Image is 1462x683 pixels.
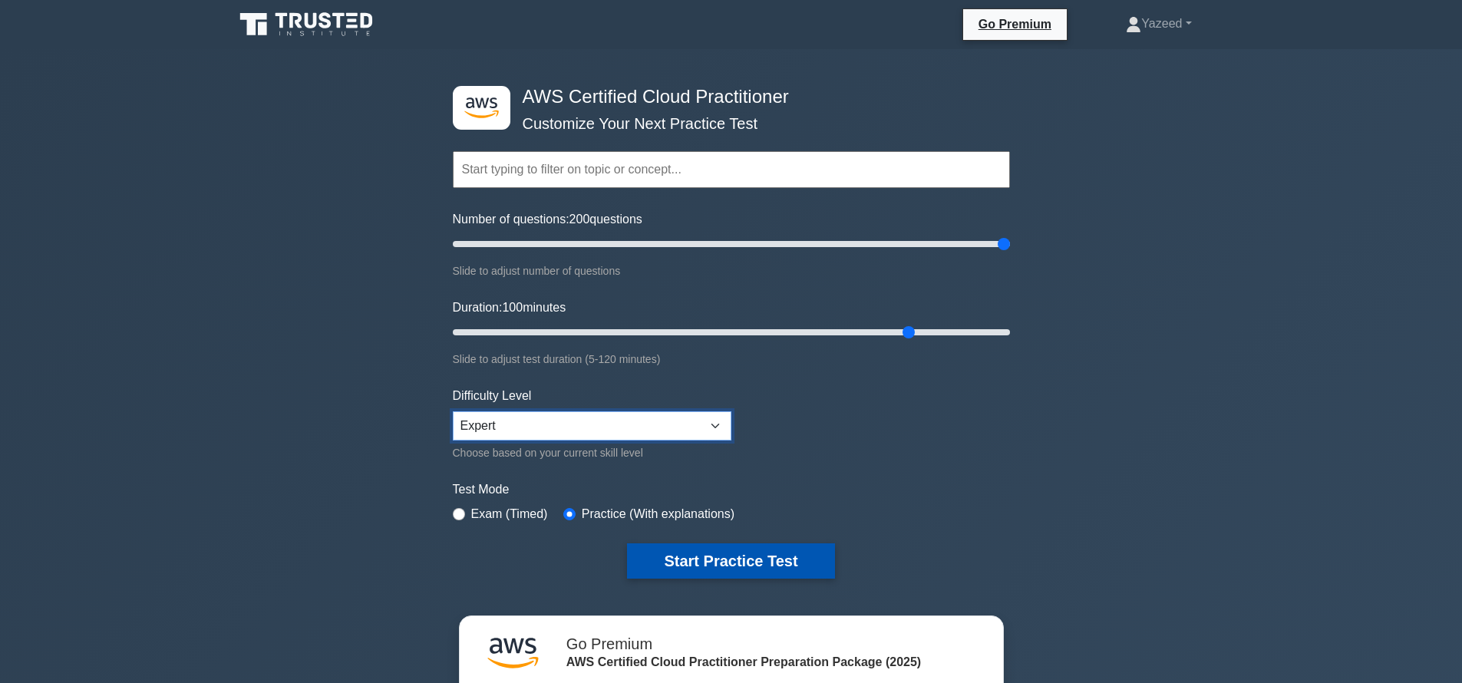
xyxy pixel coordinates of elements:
div: Choose based on your current skill level [453,444,731,462]
span: 200 [569,213,590,226]
h4: AWS Certified Cloud Practitioner [516,86,935,108]
label: Difficulty Level [453,387,532,405]
div: Slide to adjust test duration (5-120 minutes) [453,350,1010,368]
label: Test Mode [453,480,1010,499]
a: Yazeed [1089,8,1228,39]
div: Slide to adjust number of questions [453,262,1010,280]
label: Exam (Timed) [471,505,548,523]
input: Start typing to filter on topic or concept... [453,151,1010,188]
button: Start Practice Test [627,543,834,579]
span: 100 [502,301,523,314]
label: Practice (With explanations) [582,505,734,523]
label: Number of questions: questions [453,210,642,229]
a: Go Premium [969,15,1061,34]
label: Duration: minutes [453,299,566,317]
